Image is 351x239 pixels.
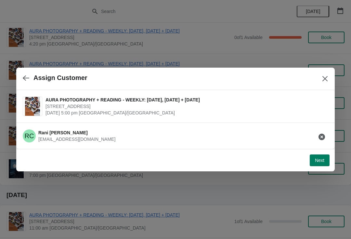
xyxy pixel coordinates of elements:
[319,73,331,85] button: Close
[310,154,330,166] button: Next
[23,129,36,142] span: Rani
[315,158,324,163] span: Next
[45,103,325,110] span: [STREET_ADDRESS]
[38,130,88,135] span: Rani [PERSON_NAME]
[25,132,34,139] text: RC
[33,74,87,82] h2: Assign Customer
[38,137,115,142] span: [EMAIL_ADDRESS][DOMAIN_NAME]
[45,110,325,116] span: [DATE] 5:00 pm [GEOGRAPHIC_DATA]/[GEOGRAPHIC_DATA]
[25,97,40,116] img: AURA PHOTOGRAPHY + READING - WEEKLY: FRIDAY, SATURDAY + SUNDAY | 74 Broadway Market, London, UK |...
[45,97,325,103] span: AURA PHOTOGRAPHY + READING - WEEKLY: [DATE], [DATE] + [DATE]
